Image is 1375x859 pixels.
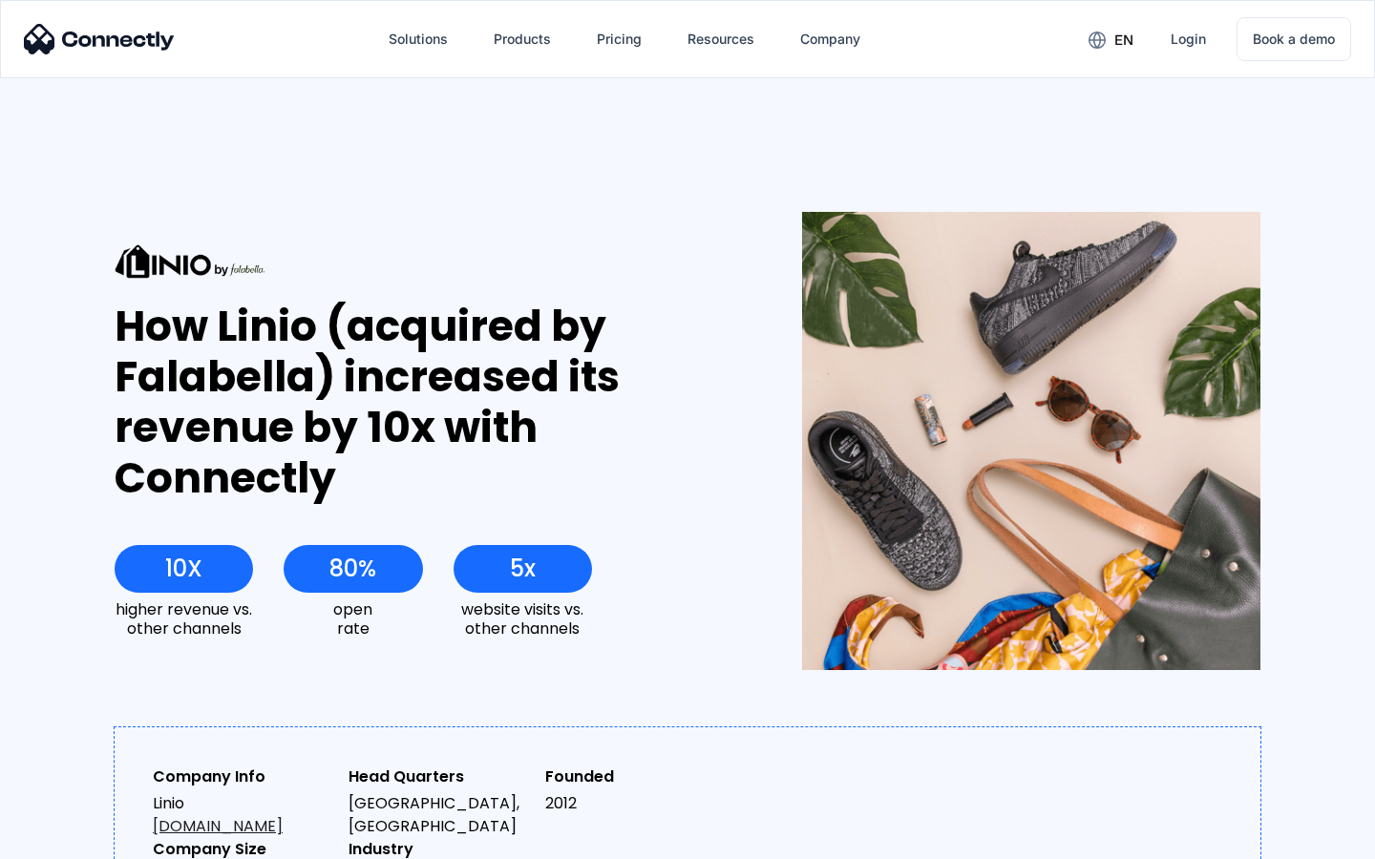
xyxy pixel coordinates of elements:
a: [DOMAIN_NAME] [153,815,283,837]
div: Products [478,16,566,62]
div: Solutions [373,16,463,62]
div: Head Quarters [349,765,529,788]
div: Login [1171,26,1206,52]
div: website visits vs. other channels [454,600,592,637]
div: 2012 [545,792,726,815]
a: Login [1155,16,1221,62]
div: Linio [153,792,333,838]
div: open rate [284,600,422,637]
aside: Language selected: English [19,826,115,852]
div: Resources [687,26,754,52]
ul: Language list [38,826,115,852]
div: Founded [545,765,726,788]
div: Solutions [389,26,448,52]
div: 10X [165,555,202,582]
div: Company [785,16,876,62]
div: Company Info [153,765,333,788]
div: Company [800,26,860,52]
div: en [1114,27,1133,53]
div: 80% [329,555,376,582]
div: Products [494,26,551,52]
div: en [1073,25,1148,53]
div: How Linio (acquired by Falabella) increased its revenue by 10x with Connectly [115,302,732,503]
a: Pricing [582,16,657,62]
div: Pricing [597,26,642,52]
div: Resources [672,16,770,62]
div: [GEOGRAPHIC_DATA], [GEOGRAPHIC_DATA] [349,792,529,838]
div: higher revenue vs. other channels [115,600,253,637]
div: 5x [510,555,536,582]
a: Book a demo [1237,17,1351,61]
img: Connectly Logo [24,24,175,54]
